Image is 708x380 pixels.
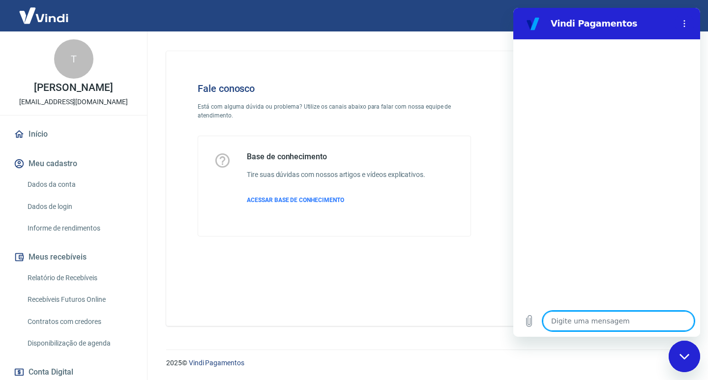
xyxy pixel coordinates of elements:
[247,197,344,204] span: ACESSAR BASE DE CONHECIMENTO
[669,341,700,372] iframe: Botão para abrir a janela de mensagens, conversa em andamento
[247,152,425,162] h5: Base de conhecimento
[24,175,135,195] a: Dados da conta
[24,312,135,332] a: Contratos com credores
[34,83,113,93] p: [PERSON_NAME]
[12,0,76,30] img: Vindi
[513,8,700,337] iframe: Janela de mensagens
[661,7,696,25] button: Sair
[503,67,652,198] img: Fale conosco
[247,170,425,180] h6: Tire suas dúvidas com nossos artigos e vídeos explicativos.
[24,333,135,353] a: Disponibilização de agenda
[24,218,135,238] a: Informe de rendimentos
[198,83,471,94] h4: Fale conosco
[54,39,93,79] div: T
[12,246,135,268] button: Meus recebíveis
[189,359,244,367] a: Vindi Pagamentos
[198,102,471,120] p: Está com alguma dúvida ou problema? Utilize os canais abaixo para falar com nossa equipe de atend...
[24,268,135,288] a: Relatório de Recebíveis
[24,197,135,217] a: Dados de login
[166,358,684,368] p: 2025 ©
[24,290,135,310] a: Recebíveis Futuros Online
[19,97,128,107] p: [EMAIL_ADDRESS][DOMAIN_NAME]
[12,153,135,175] button: Meu cadastro
[247,196,425,205] a: ACESSAR BASE DE CONHECIMENTO
[12,123,135,145] a: Início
